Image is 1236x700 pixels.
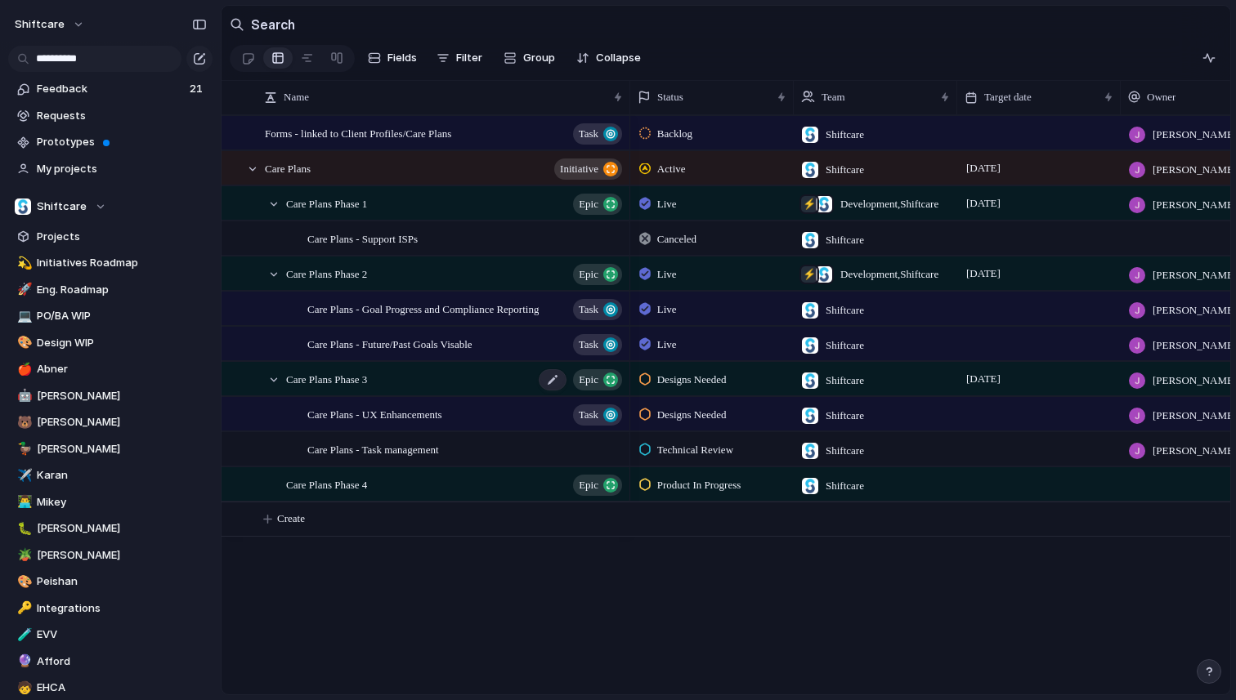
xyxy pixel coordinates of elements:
button: Epic [573,194,622,215]
span: Feedback [37,81,185,97]
a: 🦆[PERSON_NAME] [8,437,213,461]
button: Epic [573,369,622,390]
a: 🔮Afford [8,649,213,674]
div: 🧒EHCA [8,675,213,700]
div: ⚡ [801,266,817,283]
button: Task [573,123,622,145]
div: 🔑 [17,599,29,618]
button: 🍎 [15,361,31,377]
span: [DATE] [962,158,1005,178]
span: Care Plans Phase 3 [286,369,367,388]
span: Technical Review [657,442,733,458]
span: [PERSON_NAME] [37,388,207,404]
span: Care Plans Phase 4 [286,475,367,493]
span: My projects [37,161,207,177]
div: ⚡ [801,196,817,212]
span: Designs Needed [657,407,727,423]
div: 🦆 [17,439,29,458]
a: 💻PO/BA WIP [8,304,213,328]
div: 💻 [17,307,29,326]
div: 🤖[PERSON_NAME] [8,384,213,408]
a: 👨‍💻Mikey [8,490,213,515]
span: [DATE] [962,264,1005,283]
a: 🐛[PERSON_NAME] [8,516,213,541]
span: Live [657,266,677,283]
a: 🪴[PERSON_NAME] [8,543,213,568]
div: 🪴 [17,546,29,564]
button: 💻 [15,308,31,324]
span: Live [657,301,677,318]
button: Filter [430,45,489,71]
span: Live [657,196,677,212]
div: 🔑Integrations [8,596,213,621]
button: 🐛 [15,520,31,537]
span: Create [277,511,305,527]
span: Care Plans - Goal Progress and Compliance Reporting [307,299,539,318]
a: 🧪EVV [8,622,213,647]
div: 🐛 [17,519,29,538]
span: EVV [37,626,207,643]
a: 🎨Peishan [8,569,213,594]
button: ✈️ [15,467,31,484]
span: Active [657,161,686,177]
a: Feedback21 [8,77,213,101]
button: 👨‍💻 [15,494,31,511]
button: Fields [361,45,423,71]
span: Task [579,123,598,145]
span: Eng. Roadmap [37,282,207,298]
span: [DATE] [962,194,1005,213]
span: Development , Shiftcare [840,266,938,283]
span: Initiatives Roadmap [37,255,207,271]
span: Shiftcare [826,443,864,459]
span: Filter [456,50,482,66]
span: Status [657,89,683,105]
span: [PERSON_NAME] [37,520,207,537]
div: 👨‍💻 [17,493,29,511]
div: 🚀 [17,280,29,299]
span: 21 [190,81,206,97]
span: Shiftcare [37,198,87,215]
a: 🚀Eng. Roadmap [8,278,213,302]
button: shiftcare [7,11,93,38]
span: Care Plans Phase 1 [286,194,367,212]
span: Collapse [596,50,641,66]
span: Shiftcare [826,408,864,424]
div: 💫Initiatives Roadmap [8,251,213,275]
span: Prototypes [37,134,207,150]
div: 🧒 [17,679,29,698]
span: Task [579,333,598,356]
div: 💫 [17,254,29,273]
span: shiftcare [15,16,65,33]
span: Canceled [657,231,696,247]
span: Live [657,337,677,353]
a: My projects [8,157,213,181]
button: initiative [554,158,622,180]
a: 🎨Design WIP [8,331,213,355]
span: Shiftcare [826,478,864,494]
button: Task [573,299,622,320]
span: Abner [37,361,207,377]
span: [PERSON_NAME] [37,547,207,564]
span: Shiftcare [826,372,864,389]
a: Projects [8,225,213,249]
button: Epic [573,475,622,496]
span: Backlog [657,126,692,142]
button: 🪴 [15,547,31,564]
span: Mikey [37,494,207,511]
span: Shiftcare [826,162,864,178]
span: Epic [579,193,598,216]
div: ✈️Karan [8,463,213,488]
span: Shiftcare [826,127,864,143]
div: ✈️ [17,466,29,485]
div: 🎨 [17,573,29,591]
span: Task [579,404,598,426]
span: Shiftcare [826,232,864,248]
span: Product In Progress [657,477,741,493]
button: Task [573,404,622,426]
